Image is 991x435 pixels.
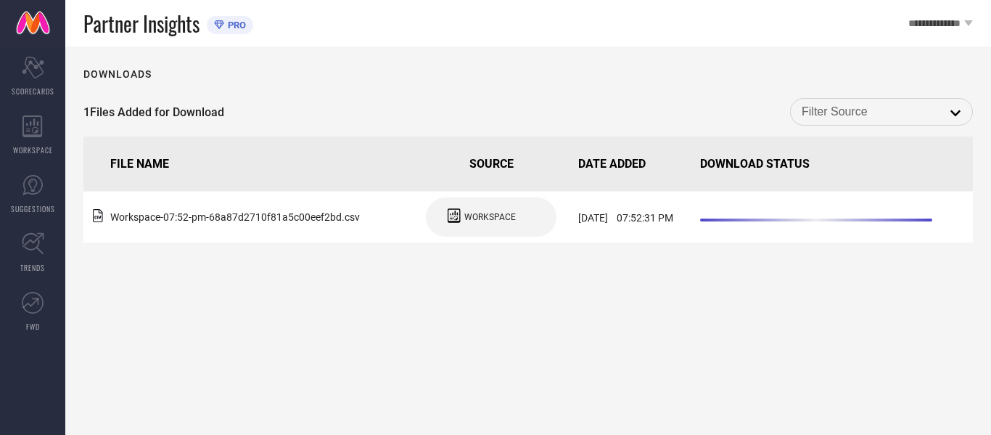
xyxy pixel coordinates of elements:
span: Partner Insights [83,9,200,38]
span: SUGGESTIONS [11,203,55,214]
h1: Downloads [83,68,152,80]
span: FWD [26,321,40,332]
span: [DATE] 07:52:31 PM [578,212,673,224]
th: SOURCE [410,137,572,192]
th: DOWNLOAD STATUS [694,137,973,192]
span: Workspace - 07:52-pm - 68a87d2710f81a5c00eef2bd .csv [110,211,360,223]
span: PRO [224,20,246,31]
th: FILE NAME [83,137,410,192]
span: WORKSPACE [464,212,516,222]
span: SCORECARDS [12,86,54,97]
span: TRENDS [20,262,45,273]
th: DATE ADDED [572,137,694,192]
span: 1 Files Added for Download [83,105,224,119]
span: WORKSPACE [13,145,53,155]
